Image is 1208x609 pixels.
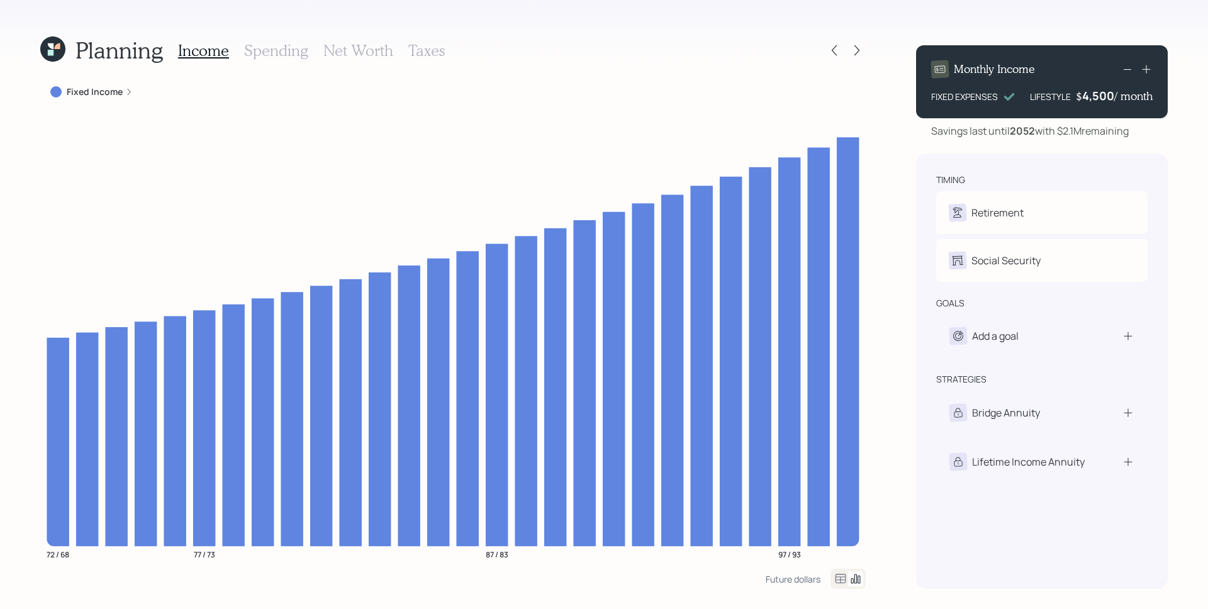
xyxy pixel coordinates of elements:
h3: Spending [244,42,308,60]
h1: Planning [75,36,163,64]
h3: Taxes [408,42,445,60]
div: timing [936,174,965,186]
tspan: 97 / 93 [778,549,801,559]
div: goals [936,297,965,310]
div: FIXED EXPENSES [931,90,998,103]
div: strategies [936,373,987,386]
div: 4,500 [1082,88,1114,103]
div: Future dollars [766,573,820,585]
div: Social Security [971,253,1041,268]
tspan: 77 / 73 [194,549,215,559]
b: 2052 [1010,124,1035,138]
label: Fixed Income [67,86,123,98]
h4: Monthly Income [954,62,1035,76]
h3: Income [178,42,229,60]
h4: / month [1114,89,1153,103]
div: Add a goal [972,328,1019,344]
div: Lifetime Income Annuity [972,454,1085,469]
h4: $ [1076,89,1082,103]
div: LIFESTYLE [1030,90,1071,103]
h3: Net Worth [323,42,393,60]
div: Retirement [971,205,1024,220]
div: Bridge Annuity [972,405,1040,420]
div: Savings last until with $2.1M remaining [931,123,1129,138]
tspan: 72 / 68 [47,549,69,559]
tspan: 87 / 83 [486,549,508,559]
